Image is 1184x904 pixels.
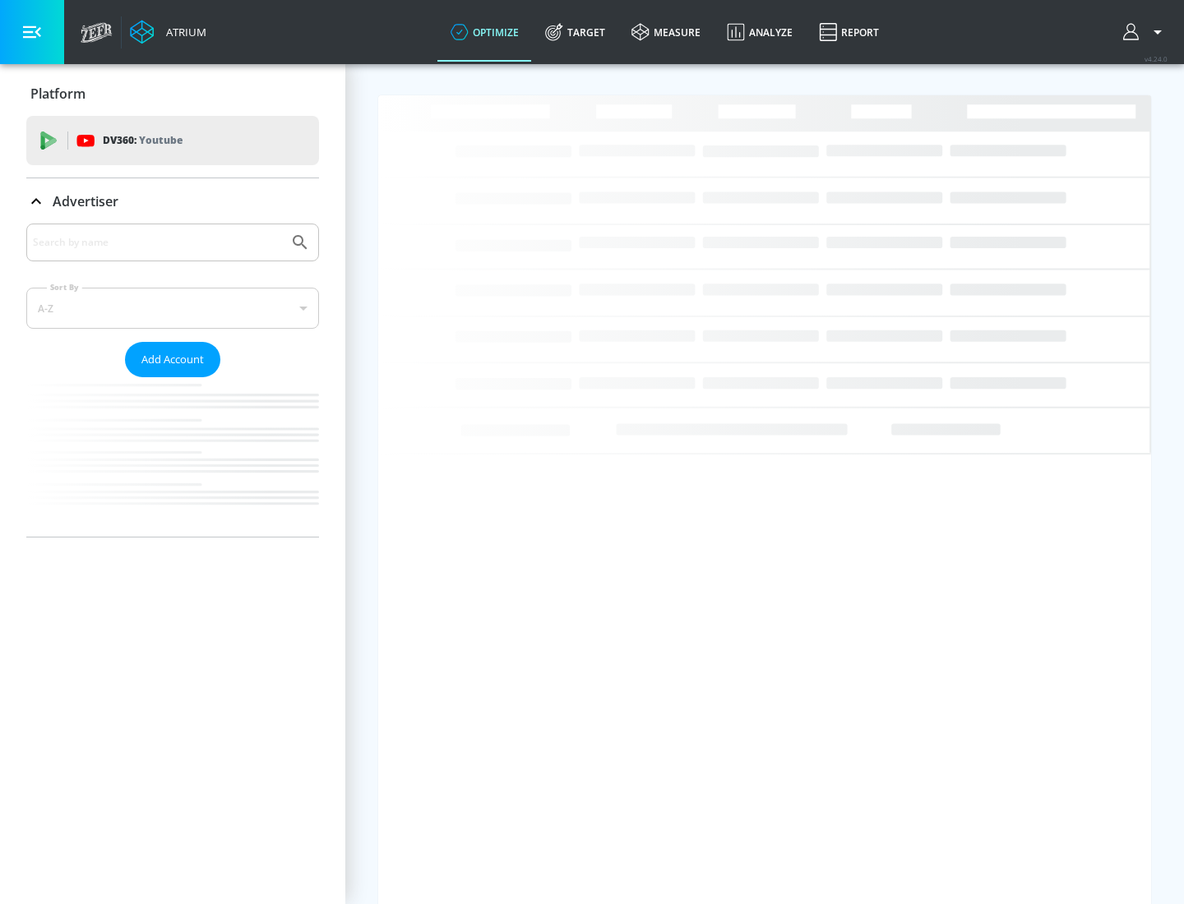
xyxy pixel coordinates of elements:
label: Sort By [47,282,82,293]
p: Youtube [139,131,183,149]
a: Target [532,2,618,62]
div: A-Z [26,288,319,329]
a: measure [618,2,714,62]
div: Advertiser [26,224,319,537]
div: Advertiser [26,178,319,224]
span: Add Account [141,350,204,369]
nav: list of Advertiser [26,377,319,537]
a: Atrium [130,20,206,44]
input: Search by name [33,232,282,253]
p: Advertiser [53,192,118,210]
a: Analyze [714,2,806,62]
div: Atrium [160,25,206,39]
div: Platform [26,71,319,117]
button: Add Account [125,342,220,377]
a: Report [806,2,892,62]
div: DV360: Youtube [26,116,319,165]
span: v 4.24.0 [1145,54,1168,63]
p: Platform [30,85,86,103]
a: optimize [437,2,532,62]
p: DV360: [103,131,183,150]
